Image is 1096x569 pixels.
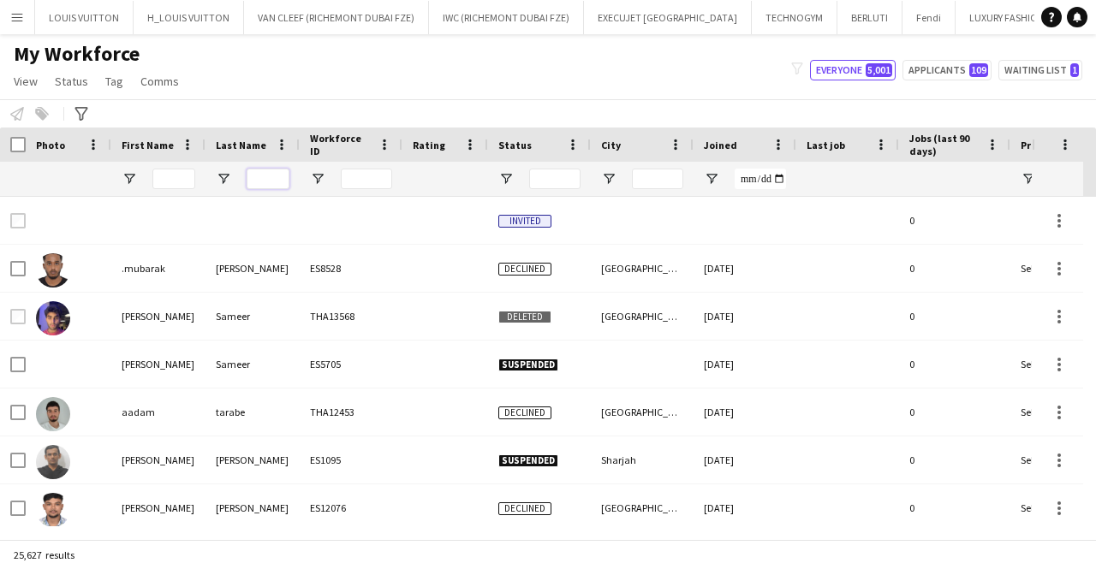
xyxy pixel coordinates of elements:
span: First Name [122,139,174,151]
div: [GEOGRAPHIC_DATA] [591,245,694,292]
div: .mubarak [111,245,205,292]
input: Status Filter Input [529,169,581,189]
span: Last Name [216,139,266,151]
span: Declined [498,263,551,276]
span: Jobs (last 90 days) [909,132,980,157]
div: [GEOGRAPHIC_DATA] [591,484,694,531]
img: Aaditya Girish Pillai [36,493,70,527]
input: Row Selection is disabled for this row (unchecked) [10,213,26,228]
button: Open Filter Menu [601,171,616,187]
div: [PERSON_NAME] [111,436,205,483]
button: Waiting list1 [998,60,1082,80]
div: [PERSON_NAME] [205,436,300,483]
input: First Name Filter Input [152,169,195,189]
span: 5,001 [866,63,892,77]
button: Applicants109 [902,60,992,80]
div: 0 [899,245,1010,292]
button: Open Filter Menu [1021,171,1036,187]
a: Comms [134,70,186,92]
a: Status [48,70,95,92]
a: Tag [98,70,130,92]
div: tarabe [205,388,300,436]
div: 0 [899,341,1010,388]
span: My Workforce [14,41,140,67]
button: TECHNOGYM [752,1,837,34]
div: Sharjah [591,436,694,483]
span: Suspended [498,454,558,467]
span: Workforce ID [310,132,372,157]
input: Row Selection is disabled for this row (unchecked) [10,309,26,324]
span: Profile [1021,139,1055,151]
span: Photo [36,139,65,151]
div: [GEOGRAPHIC_DATA] [591,293,694,340]
input: City Filter Input [632,169,683,189]
button: Open Filter Menu [704,171,719,187]
div: ES12076 [300,484,402,531]
button: BERLUTI [837,1,902,34]
input: Joined Filter Input [735,169,786,189]
div: [PERSON_NAME] [111,341,205,388]
div: aadam [111,388,205,436]
button: EXECUJET [GEOGRAPHIC_DATA] [584,1,752,34]
span: Status [55,74,88,89]
div: [DATE] [694,484,796,531]
div: [DATE] [694,388,796,436]
a: View [7,70,45,92]
div: [PERSON_NAME] [205,484,300,531]
button: IWC (RICHEMONT DUBAI FZE) [429,1,584,34]
button: H_LOUIS VUITTON [134,1,244,34]
span: Last job [807,139,845,151]
img: .mubarak Ali [36,253,70,287]
div: 0 [899,436,1010,483]
button: Fendi [902,1,956,34]
span: Deleted [498,311,551,323]
div: [DATE] [694,245,796,292]
div: [DATE] [694,436,796,483]
img: aadam tarabe [36,397,70,431]
div: 0 [899,293,1010,340]
div: [DATE] [694,341,796,388]
button: Open Filter Menu [310,171,325,187]
app-action-btn: Advanced filters [71,104,92,124]
button: Open Filter Menu [498,171,514,187]
img: Aabid Sameer [36,301,70,335]
div: 0 [899,388,1010,436]
div: [PERSON_NAME] [111,293,205,340]
div: ES8528 [300,245,402,292]
span: Comms [140,74,179,89]
span: City [601,139,621,151]
span: Declined [498,502,551,515]
button: LOUIS VUITTON [35,1,134,34]
img: Aadil Muhammed [36,445,70,479]
div: THA13568 [300,293,402,340]
div: THA12453 [300,388,402,436]
span: 1 [1070,63,1079,77]
span: Rating [413,139,445,151]
div: [PERSON_NAME] [111,484,205,531]
span: Suspended [498,359,558,371]
span: Joined [704,139,737,151]
div: [DATE] [694,293,796,340]
div: ES5705 [300,341,402,388]
span: Tag [105,74,123,89]
button: Open Filter Menu [216,171,231,187]
span: Declined [498,406,551,419]
span: View [14,74,38,89]
div: 0 [899,484,1010,531]
span: Invited [498,215,551,228]
button: Everyone5,001 [810,60,896,80]
input: Workforce ID Filter Input [341,169,392,189]
div: Sameer [205,341,300,388]
div: ES1095 [300,436,402,483]
div: [PERSON_NAME] [205,245,300,292]
div: [GEOGRAPHIC_DATA] [591,388,694,436]
button: Open Filter Menu [122,171,137,187]
div: 0 [899,197,1010,244]
button: VAN CLEEF (RICHEMONT DUBAI FZE) [244,1,429,34]
button: LUXURY FASHION GULF [956,1,1085,34]
span: Status [498,139,532,151]
input: Last Name Filter Input [247,169,289,189]
span: 109 [969,63,988,77]
div: Sameer [205,293,300,340]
